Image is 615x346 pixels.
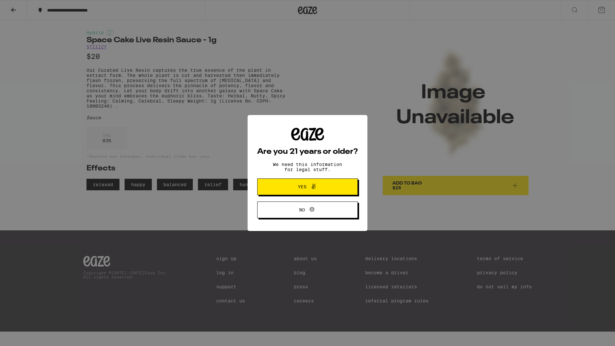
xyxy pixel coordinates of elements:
[257,148,358,156] h2: Are you 21 years or older?
[257,202,358,218] button: No
[299,208,305,212] span: No
[298,185,307,189] span: Yes
[267,162,348,172] p: We need this information for legal stuff.
[257,178,358,195] button: Yes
